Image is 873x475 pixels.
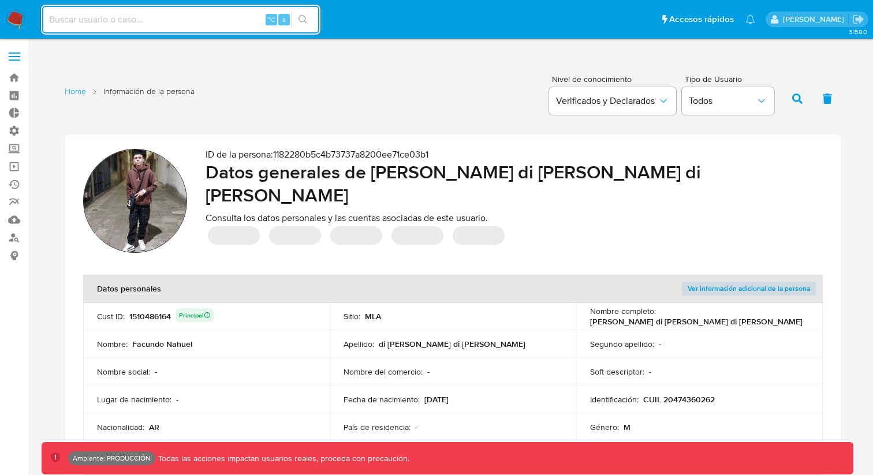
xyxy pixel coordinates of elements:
[783,14,848,25] p: rodrigo.moyano@mercadolibre.com
[556,95,658,107] span: Verificados y Declarados
[103,86,195,97] span: Información de la persona
[73,456,151,461] p: Ambiente: PRODUCCIÓN
[669,13,734,25] span: Accesos rápidos
[65,86,86,97] a: Home
[852,13,864,25] a: Salir
[282,14,286,25] span: s
[65,81,195,114] nav: List of pages
[682,87,774,115] button: Todos
[42,12,319,27] input: Buscar usuario o caso...
[689,95,756,107] span: Todos
[291,12,315,28] button: search-icon
[745,14,755,24] a: Notificaciones
[549,87,676,115] button: Verificados y Declarados
[267,14,275,25] span: ⌥
[155,453,409,464] p: Todas las acciones impactan usuarios reales, proceda con precaución.
[685,75,777,83] span: Tipo de Usuario
[552,75,676,83] span: Nivel de conocimiento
